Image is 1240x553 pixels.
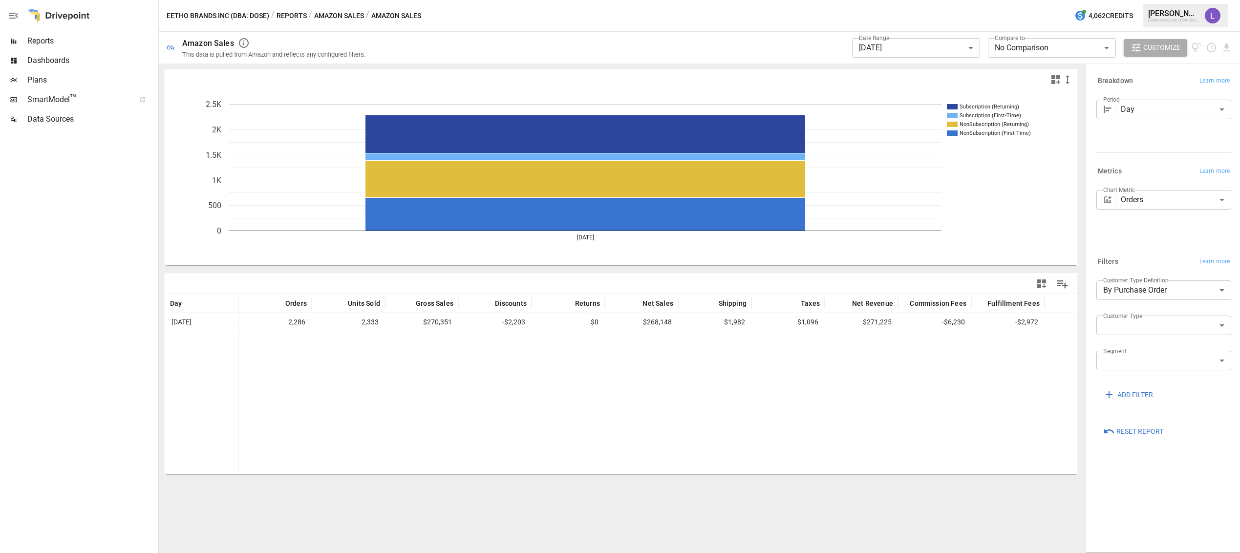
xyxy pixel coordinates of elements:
[416,298,453,308] span: Gross Sales
[70,92,77,105] span: ™
[1148,18,1199,22] div: Eetho Brands Inc (DBA: Dose)
[182,51,365,58] div: This data is pulled from Amazon and reflects any configured filters.
[1121,190,1231,210] div: Orders
[1121,100,1231,119] div: Day
[1103,186,1135,194] label: Chart Metric
[27,74,156,86] span: Plans
[1103,347,1126,355] label: Segment
[1124,39,1187,57] button: Customize
[642,298,673,308] span: Net Sales
[348,298,380,308] span: Units Sold
[1098,76,1133,86] h6: Breakdown
[1191,39,1202,57] button: View documentation
[719,298,747,308] span: Shipping
[1148,9,1199,18] div: [PERSON_NAME]
[988,38,1116,58] div: No Comparison
[243,314,307,331] span: 2,286
[317,314,380,331] span: 2,333
[1199,167,1230,176] span: Learn more
[167,10,269,22] button: Eetho Brands Inc (DBA: Dose)
[1103,276,1169,284] label: Customer Type Definition
[206,150,222,160] text: 1.5K
[756,314,820,331] span: $1,096
[575,298,600,308] span: Returns
[903,314,966,331] span: -$6,230
[1070,7,1137,25] button: 4,062Credits
[1199,257,1230,267] span: Learn more
[27,113,156,125] span: Data Sources
[1206,42,1217,53] button: Schedule report
[910,298,966,308] span: Commission Fees
[314,10,364,22] button: Amazon Sales
[1117,389,1153,401] span: ADD FILTER
[859,34,889,42] label: Date Range
[27,55,156,66] span: Dashboards
[577,234,594,241] text: [DATE]
[1199,2,1226,29] button: Lindsay North
[1205,8,1220,23] img: Lindsay North
[217,226,221,235] text: 0
[277,10,307,22] button: Reports
[1098,256,1118,267] h6: Filters
[165,89,1078,265] svg: A chart.
[1049,314,1113,331] span: $0
[1103,95,1120,104] label: Period
[1221,42,1232,53] button: Download report
[495,298,527,308] span: Discounts
[1103,312,1142,320] label: Customer Type
[206,100,222,109] text: 2.5K
[1098,166,1122,177] h6: Metrics
[208,201,221,210] text: 500
[960,104,1019,110] text: Subscription (Returning)
[960,121,1029,128] text: NonSubscription (Returning)
[852,298,893,308] span: Net Revenue
[167,43,174,52] div: 🛍
[852,38,980,58] div: [DATE]
[27,35,156,47] span: Reports
[366,10,369,22] div: /
[960,130,1031,136] text: NonSubscription (First-Time)
[830,314,893,331] span: $271,225
[27,94,129,106] span: SmartModel
[390,314,453,331] span: $270,351
[285,298,307,308] span: Orders
[1143,42,1180,54] span: Customize
[976,314,1040,331] span: -$2,972
[683,314,747,331] span: $1,982
[212,176,222,185] text: 1K
[1051,273,1073,295] button: Manage Columns
[271,10,275,22] div: /
[1096,280,1231,300] div: By Purchase Order
[960,112,1021,119] text: Subscription (First-Time)
[1116,425,1163,438] span: Reset Report
[1096,386,1160,404] button: ADD FILTER
[1089,10,1133,22] span: 4,062 Credits
[1096,423,1170,441] button: Reset Report
[1199,76,1230,86] span: Learn more
[182,39,234,48] div: Amazon Sales
[170,314,233,331] span: [DATE]
[987,298,1040,308] span: Fulfillment Fees
[610,314,673,331] span: $268,148
[801,298,820,308] span: Taxes
[170,298,182,308] span: Day
[309,10,312,22] div: /
[536,314,600,331] span: $0
[995,34,1025,42] label: Compare to
[463,314,527,331] span: -$2,203
[212,125,222,134] text: 2K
